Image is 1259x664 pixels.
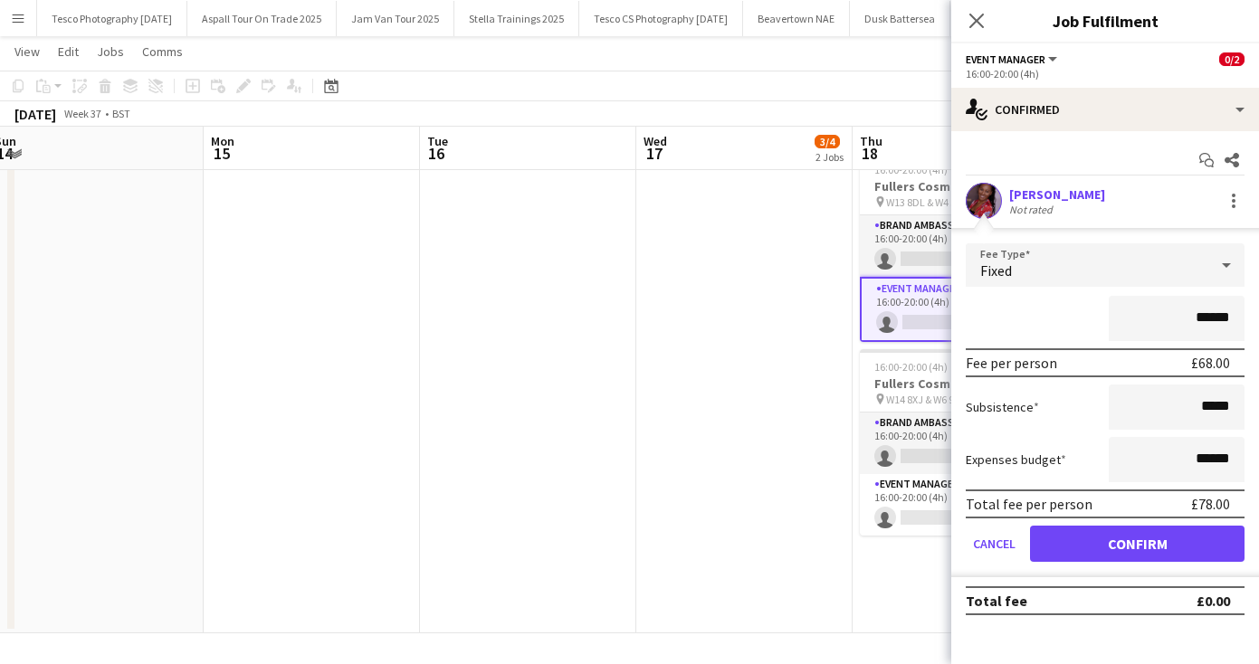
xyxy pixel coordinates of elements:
app-job-card: 16:00-20:00 (4h)0/2Fullers Cosmic Drop 2025 W14 8XJ & W6 9PH2 RolesBrand Ambassador1A0/116:00-20:... [860,349,1063,536]
h3: Fullers Cosmic Drop 2025 [860,375,1063,392]
app-card-role: Brand Ambassador1A0/116:00-20:00 (4h) [860,215,1063,277]
span: 3/4 [815,135,840,148]
div: £0.00 [1197,592,1230,610]
button: Cancel [966,526,1023,562]
span: Tue [427,133,448,149]
button: Dusk Battersea [850,1,950,36]
h3: Fullers Cosmic Drop 2025 [860,178,1063,194]
span: Wed [644,133,667,149]
span: 0/2 [1219,52,1245,66]
button: Stella Trainings 2025 [454,1,579,36]
span: 16 [424,143,448,164]
span: Thu [860,133,882,149]
app-card-role: Event Manager1A0/116:00-20:00 (4h) [860,277,1063,342]
app-job-card: 16:00-20:00 (4h)0/2Fullers Cosmic Drop 2025 W13 8DL & W4 5TF2 RolesBrand Ambassador1A0/116:00-20:... [860,152,1063,342]
div: £78.00 [1191,495,1230,513]
span: 15 [208,143,234,164]
div: Total fee [966,592,1027,610]
app-card-role: Brand Ambassador1A0/116:00-20:00 (4h) [860,413,1063,474]
span: Event Manager [966,52,1045,66]
a: Comms [135,40,190,63]
div: [PERSON_NAME] [1009,186,1105,203]
span: 17 [641,143,667,164]
span: View [14,43,40,60]
button: Tesco CS Photography [DATE] [579,1,743,36]
div: £68.00 [1191,354,1230,372]
button: Beavertown NAE [743,1,850,36]
div: Total fee per person [966,495,1092,513]
div: Not rated [1009,203,1056,216]
span: Comms [142,43,183,60]
a: Jobs [90,40,131,63]
span: 18 [857,143,882,164]
span: Fixed [980,261,1012,280]
span: W14 8XJ & W6 9PH [886,393,967,406]
div: 2 Jobs [815,150,844,164]
a: Edit [51,40,86,63]
button: Jam Van Tour 2025 [337,1,454,36]
div: 16:00-20:00 (4h) [966,67,1245,81]
h3: Job Fulfilment [951,9,1259,33]
span: W13 8DL & W4 5TF [886,195,968,209]
div: Fee per person [966,354,1057,372]
span: 16:00-20:00 (4h) [874,360,948,374]
button: Aspall Tour On Trade 2025 [187,1,337,36]
div: Confirmed [951,88,1259,131]
button: Event Manager [966,52,1060,66]
span: Week 37 [60,107,105,120]
div: [DATE] [14,105,56,123]
a: View [7,40,47,63]
button: Fullers Cosmic Drop 2025 [950,1,1099,36]
app-card-role: Event Manager1A0/116:00-20:00 (4h) [860,474,1063,536]
label: Expenses budget [966,451,1066,468]
button: Confirm [1030,526,1245,562]
button: Tesco Photography [DATE] [37,1,187,36]
span: Jobs [97,43,124,60]
label: Subsistence [966,399,1039,415]
div: BST [112,107,130,120]
span: Edit [58,43,79,60]
span: Mon [211,133,234,149]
